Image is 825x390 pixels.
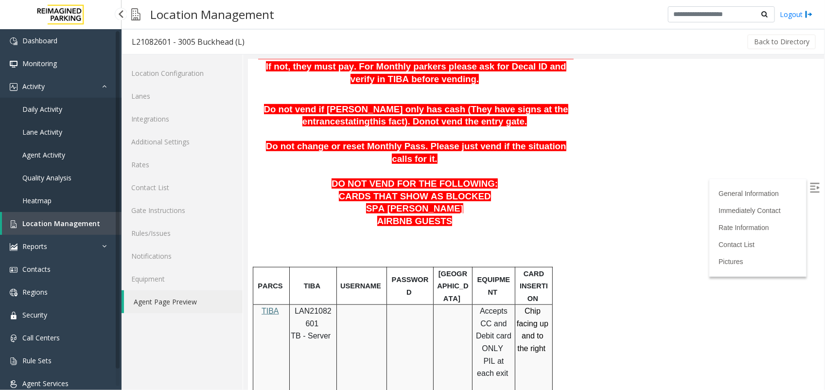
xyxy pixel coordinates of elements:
[122,176,243,199] a: Contact List
[14,248,31,256] a: TIBA
[22,36,57,45] span: Dashboard
[10,37,18,45] img: 'icon'
[2,212,122,235] a: Location Management
[132,35,245,48] div: L21082601 - 3005 Buckhead (L)
[145,2,279,26] h3: Location Management
[189,211,220,243] span: [GEOGRAPHIC_DATA]
[22,379,69,388] span: Agent Services
[122,267,243,290] a: Equipment
[10,357,18,365] img: 'icon'
[10,289,18,297] img: 'icon'
[122,245,243,267] a: Notifications
[84,119,250,129] span: DO NOT VEND FOR THE FOLLOWING:
[91,132,243,142] span: CARDS THAT SHOW AS BLOCKED
[22,287,48,297] span: Regions
[122,153,243,176] a: Rates
[144,216,181,237] span: PASSWORD
[122,62,243,85] a: Location Configuration
[56,223,72,230] span: TIBA
[122,107,243,130] a: Integrations
[229,216,263,237] span: EQUIPMENT
[805,9,813,19] img: logout
[22,59,57,68] span: Monitoring
[10,220,18,228] img: 'icon'
[10,83,18,91] img: 'icon'
[471,164,521,172] a: Rate Information
[10,60,18,68] img: 'icon'
[10,380,18,388] img: 'icon'
[122,199,243,222] a: Gate Instructions
[471,147,533,155] a: Immediately Contact
[22,82,45,91] span: Activity
[122,57,177,67] span: this fact). Do
[22,127,62,137] span: Lane Activity
[562,124,572,133] img: Open/Close Sidebar Menu
[748,35,816,49] button: Back to Directory
[16,45,320,68] span: Do not vend if [PERSON_NAME] only has cash (They have signs at the entrance
[18,82,318,105] span: Do not change or reset Monthly Pass. Please just vend if the situation calls for it.
[131,2,140,26] img: pageIcon
[780,9,813,19] a: Logout
[22,196,52,205] span: Heatmap
[92,57,122,67] span: stating
[22,105,62,114] span: Daily Activity
[10,266,18,274] img: 'icon'
[22,310,47,319] span: Security
[122,85,243,107] a: Lanes
[43,272,83,281] span: TB - Server
[22,150,65,160] span: Agent Activity
[124,290,243,313] a: Agent Page Preview
[269,248,300,293] span: Chip facing up and to the right
[471,130,531,138] a: General Information
[471,181,507,189] a: Contact List
[22,333,60,342] span: Call Centers
[22,173,71,182] span: Quality Analysis
[22,219,100,228] span: Location Management
[471,198,495,206] a: Pictures
[92,223,133,230] span: USERNAME
[122,130,243,153] a: Additional Settings
[122,222,243,245] a: Rules/Issues
[228,248,263,293] span: Accepts CC and Debit card ONLY
[118,144,215,154] span: SPA [PERSON_NAME]
[129,157,204,167] span: AIRBNB GUESTS
[22,265,51,274] span: Contacts
[47,248,84,268] span: LAN21082601
[22,242,47,251] span: Reports
[22,356,52,365] span: Rule Sets
[229,298,260,319] span: PIL at each exit
[10,243,18,251] img: 'icon'
[177,57,279,67] span: not vend the entry gate.
[10,335,18,342] img: 'icon'
[10,223,35,230] span: PARCS
[10,312,18,319] img: 'icon'
[272,211,300,243] span: CARD INSERTION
